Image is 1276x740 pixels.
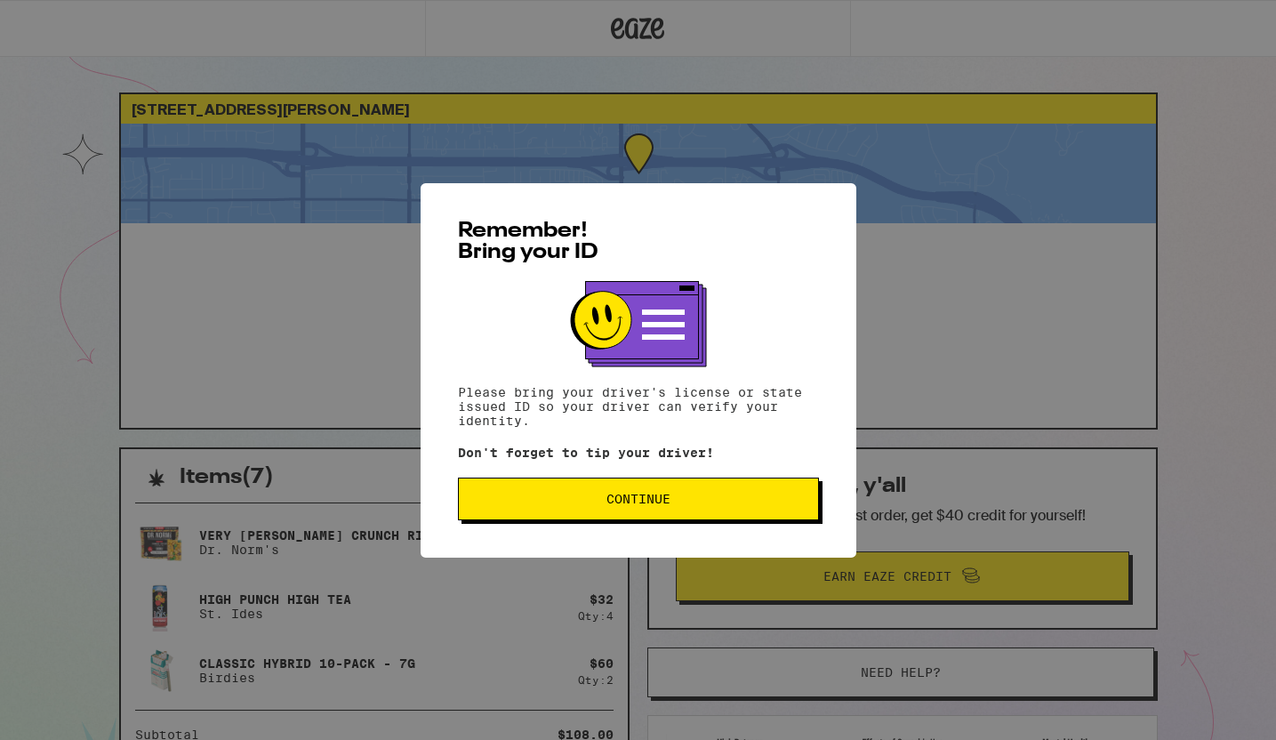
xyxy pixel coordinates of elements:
iframe: Opens a widget where you can find more information [1161,687,1258,731]
span: Continue [606,493,670,505]
button: Continue [458,478,819,520]
p: Please bring your driver's license or state issued ID so your driver can verify your identity. [458,385,819,428]
span: Remember! Bring your ID [458,221,598,263]
p: Don't forget to tip your driver! [458,446,819,460]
